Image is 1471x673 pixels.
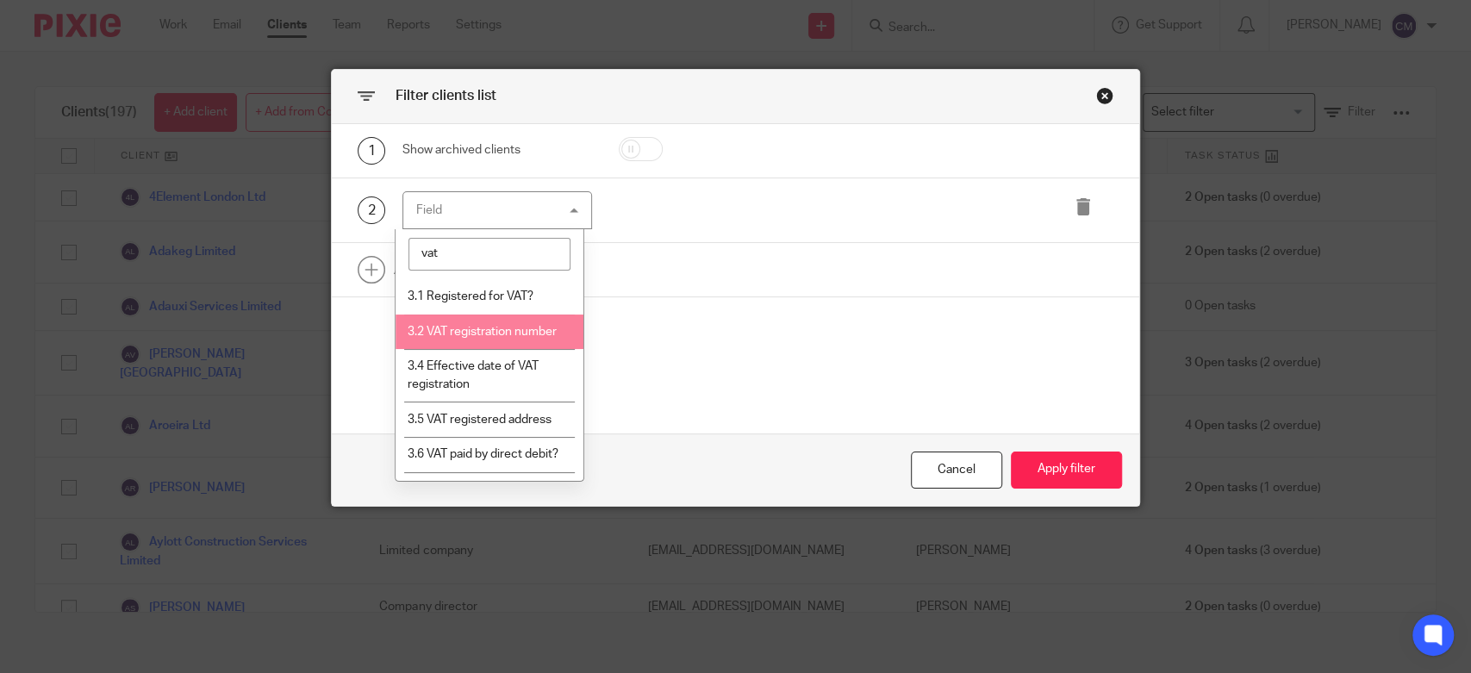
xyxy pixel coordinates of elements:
span: 3.6 VAT paid by direct debit? [407,448,558,460]
div: 1 [358,137,385,165]
button: Apply filter [1011,452,1122,489]
div: Close this dialog window [911,452,1002,489]
span: 3.2 VAT registration number [407,326,556,338]
div: Show archived clients [402,141,591,159]
span: 3.1 Registered for VAT? [407,290,533,302]
span: 3.5 VAT registered address [407,414,551,426]
input: Search options... [408,238,570,271]
div: 2 [358,196,385,224]
div: Field [416,204,442,216]
span: Filter clients list [396,89,496,103]
span: 3.4 Effective date of VAT registration [407,360,538,390]
div: Close this dialog window [1096,87,1113,104]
